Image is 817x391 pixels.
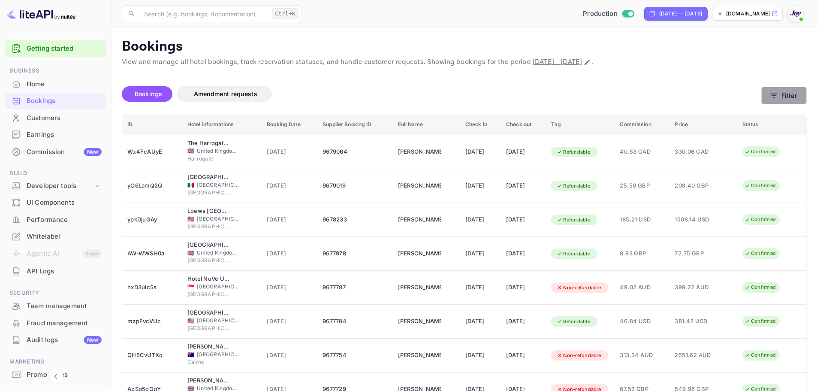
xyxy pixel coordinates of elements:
span: [DATE] [267,249,312,258]
span: [GEOGRAPHIC_DATA] [187,189,230,197]
th: Check out [501,114,546,135]
div: hxD3uic5s [127,281,177,294]
div: 9678233 [323,213,388,227]
div: New [84,336,102,344]
div: Sacha Thompson [398,315,441,328]
span: [GEOGRAPHIC_DATA] [187,257,230,264]
div: Confirmed [739,282,781,293]
div: Audit logs [27,335,102,345]
div: UI Components [27,198,102,208]
div: account-settings tabs [122,86,761,102]
div: Confirmed [739,214,781,225]
th: Price [669,114,737,135]
div: [DATE] [465,315,496,328]
div: Ctrl+K [272,8,298,19]
span: Singapore [187,284,194,290]
div: [DATE] [465,247,496,261]
th: Hotel informations [182,114,262,135]
span: [GEOGRAPHIC_DATA] [197,181,240,189]
th: Check in [460,114,501,135]
span: [GEOGRAPHIC_DATA] [197,351,240,358]
span: [GEOGRAPHIC_DATA] [197,283,240,291]
span: [GEOGRAPHIC_DATA] [187,291,230,298]
span: [DATE] - [DATE] [533,58,582,67]
div: Developer tools [5,179,106,194]
div: Hotel NuVe Urbane [187,275,230,283]
a: Audit logsNew [5,332,106,348]
div: Crystalbrook Riley [187,343,230,351]
div: Giles Beveridge [398,349,441,362]
div: [DATE] [506,281,541,294]
p: Bookings [122,38,807,55]
span: United Kingdom of [GEOGRAPHIC_DATA] and [GEOGRAPHIC_DATA] [197,147,240,155]
th: Status [737,114,806,135]
span: [GEOGRAPHIC_DATA] [187,223,230,230]
div: Loews New Orleans Hotel [187,207,230,215]
div: [DATE] [465,179,496,193]
div: Fraud management [27,318,102,328]
span: 330.06 CAD [675,147,718,157]
a: Earnings [5,127,106,142]
div: Switch to Sandbox mode [579,9,637,19]
th: Full Name [393,114,460,135]
span: [DATE] [267,351,312,360]
span: [GEOGRAPHIC_DATA] [197,215,240,223]
span: Cairns [187,358,230,366]
div: Agua de Luna Boutique Hotel - Adults Only [187,173,230,182]
div: Earnings [5,127,106,143]
span: 185.21 USD [620,215,664,224]
button: Change date range [583,58,591,67]
span: [DATE] [267,181,312,191]
div: UI Components [5,194,106,211]
span: United Kingdom of Great Britain and Northern Ireland [187,148,194,154]
div: [DATE] [465,213,496,227]
span: Amendment requests [194,90,257,97]
span: 208.40 GBP [675,181,718,191]
span: 8.93 GBP [620,249,664,258]
span: [GEOGRAPHIC_DATA] [187,324,230,332]
div: Refundable [551,215,596,225]
div: Confirmed [739,180,781,191]
th: Tag [546,114,615,135]
div: Muthu Belstead Brook Hotel [187,376,230,385]
div: AW-WWSH0a [127,247,177,261]
div: Non-refundable [551,350,606,361]
span: 2551.62 AUD [675,351,718,360]
span: 399.22 AUD [675,283,718,292]
div: 9679064 [323,145,388,159]
span: [GEOGRAPHIC_DATA] [197,317,240,324]
div: Promo codes [5,367,106,383]
div: yO6LamQ2Q [127,179,177,193]
div: Whitelabel [27,232,102,242]
div: [DATE] [506,349,541,362]
p: View and manage all hotel bookings, track reservation statuses, and handle customer requests. Sho... [122,57,807,67]
div: Refundable [551,316,596,327]
div: Fraud management [5,315,106,332]
div: Confirmed [739,316,781,327]
div: Promo codes [27,370,102,380]
div: [DATE] [506,145,541,159]
div: Refundable [551,181,596,191]
div: Wx4FcAUyE [127,145,177,159]
div: mzpFvcVUc [127,315,177,328]
span: United Kingdom of [GEOGRAPHIC_DATA] and [GEOGRAPHIC_DATA] [197,249,240,257]
div: 9677978 [323,247,388,261]
div: 9677754 [323,349,388,362]
div: Home [27,79,102,89]
div: Charlotte Leysen [398,179,441,193]
span: Marketing [5,357,106,367]
span: Bookings [135,90,162,97]
div: Confirmed [739,350,781,361]
div: Non-refundable [551,282,606,293]
a: Whitelabel [5,228,106,244]
div: Commission [27,147,102,157]
a: Performance [5,212,106,227]
div: 9679019 [323,179,388,193]
span: [DATE] [267,147,312,157]
div: Bookings [27,96,102,106]
div: The Harrogate Inn - The Inn Collection Group [187,139,230,148]
span: 49.02 AUD [620,283,664,292]
div: 9677784 [323,315,388,328]
div: Alex Morris [398,247,441,261]
a: Bookings [5,93,106,109]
